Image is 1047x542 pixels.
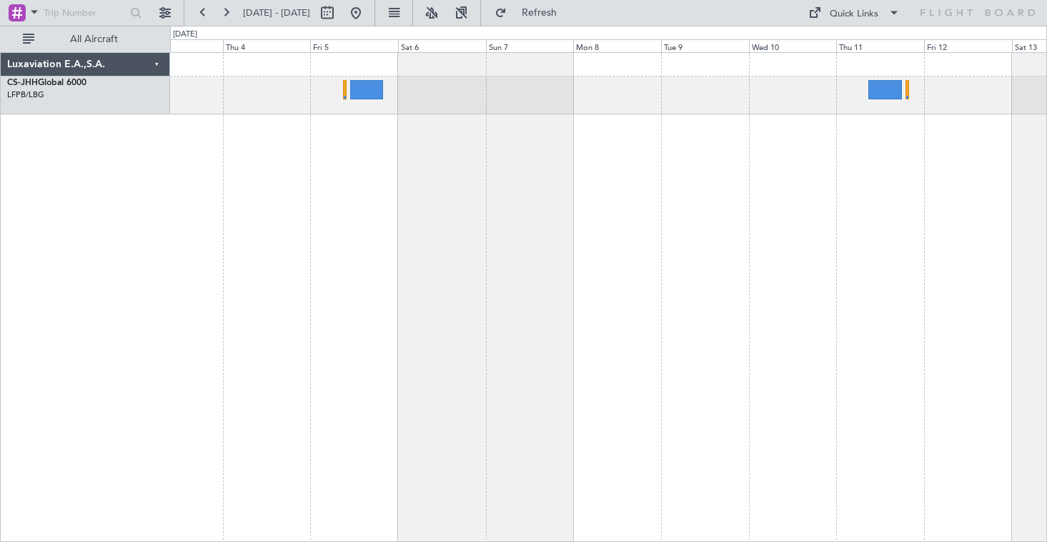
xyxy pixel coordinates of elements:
a: CS-JHHGlobal 6000 [7,79,86,87]
div: Sun 7 [486,39,574,52]
div: Wed 3 [135,39,223,52]
div: Thu 4 [223,39,311,52]
div: Tue 9 [661,39,749,52]
span: [DATE] - [DATE] [243,6,310,19]
span: CS-JHH [7,79,38,87]
button: All Aircraft [16,28,155,51]
div: Fri 5 [310,39,398,52]
div: Wed 10 [749,39,837,52]
a: LFPB/LBG [7,89,44,100]
button: Refresh [488,1,574,24]
div: Fri 12 [924,39,1012,52]
div: Thu 11 [836,39,924,52]
div: Quick Links [830,7,878,21]
div: Sat 6 [398,39,486,52]
span: Refresh [510,8,570,18]
div: [DATE] [173,29,197,41]
button: Quick Links [801,1,907,24]
input: Trip Number [44,2,126,24]
div: Mon 8 [573,39,661,52]
span: All Aircraft [37,34,151,44]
